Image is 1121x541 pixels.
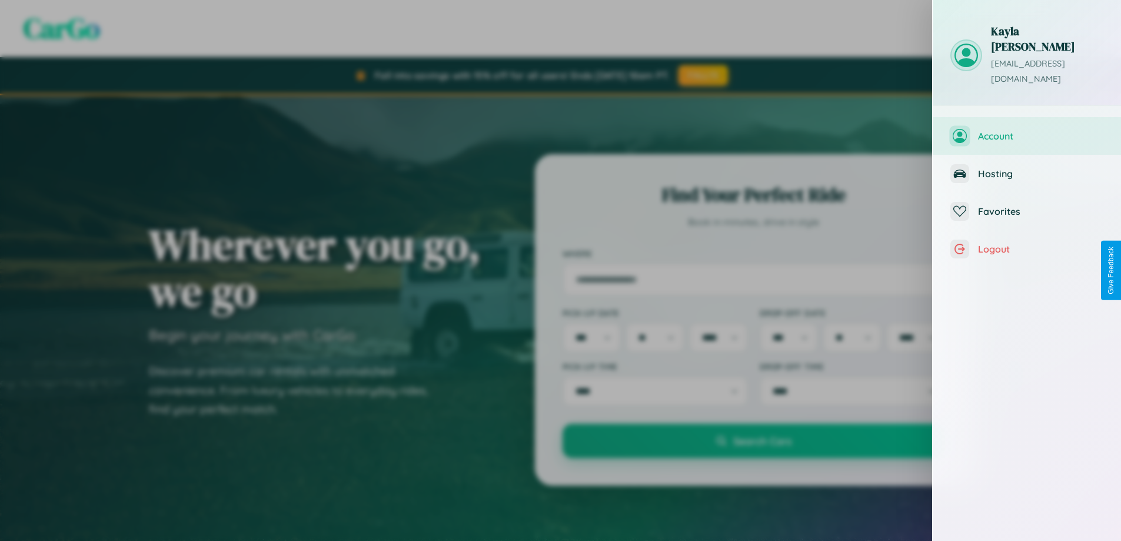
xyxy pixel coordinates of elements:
[978,130,1103,142] span: Account
[933,117,1121,155] button: Account
[991,57,1103,87] p: [EMAIL_ADDRESS][DOMAIN_NAME]
[991,24,1103,54] h3: Kayla [PERSON_NAME]
[978,168,1103,180] span: Hosting
[978,205,1103,217] span: Favorites
[933,192,1121,230] button: Favorites
[933,230,1121,268] button: Logout
[978,243,1103,255] span: Logout
[933,155,1121,192] button: Hosting
[1107,247,1115,294] div: Give Feedback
